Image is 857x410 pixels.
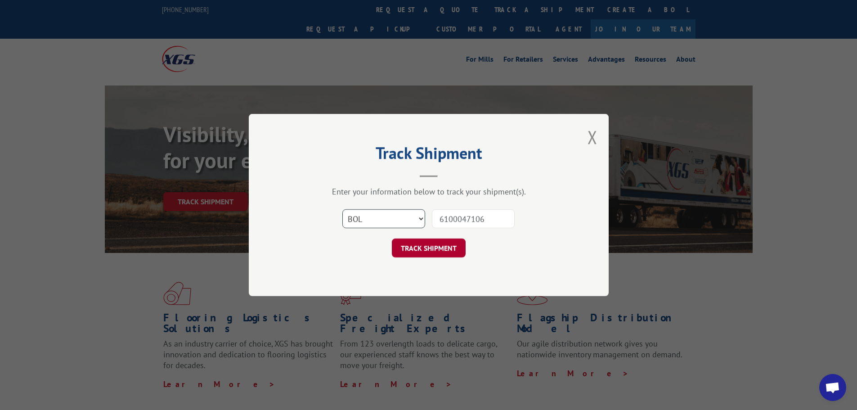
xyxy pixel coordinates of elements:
div: Enter your information below to track your shipment(s). [294,186,564,197]
button: TRACK SHIPMENT [392,239,466,257]
a: Open chat [819,374,846,401]
button: Close modal [588,125,597,149]
input: Number(s) [432,209,515,228]
h2: Track Shipment [294,147,564,164]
